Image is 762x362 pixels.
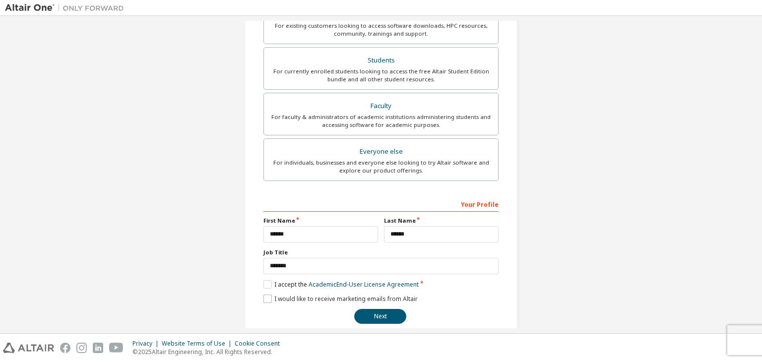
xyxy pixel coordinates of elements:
[3,343,54,353] img: altair_logo.svg
[93,343,103,353] img: linkedin.svg
[309,280,419,289] a: Academic End-User License Agreement
[270,67,492,83] div: For currently enrolled students looking to access the free Altair Student Edition bundle and all ...
[5,3,129,13] img: Altair One
[263,248,499,256] label: Job Title
[263,217,378,225] label: First Name
[263,295,418,303] label: I would like to receive marketing emails from Altair
[354,309,406,324] button: Next
[132,348,286,356] p: © 2025 Altair Engineering, Inc. All Rights Reserved.
[270,145,492,159] div: Everyone else
[270,54,492,67] div: Students
[270,99,492,113] div: Faculty
[235,340,286,348] div: Cookie Consent
[270,159,492,175] div: For individuals, businesses and everyone else looking to try Altair software and explore our prod...
[76,343,87,353] img: instagram.svg
[162,340,235,348] div: Website Terms of Use
[263,196,499,212] div: Your Profile
[60,343,70,353] img: facebook.svg
[270,22,492,38] div: For existing customers looking to access software downloads, HPC resources, community, trainings ...
[384,217,499,225] label: Last Name
[263,280,419,289] label: I accept the
[109,343,124,353] img: youtube.svg
[270,113,492,129] div: For faculty & administrators of academic institutions administering students and accessing softwa...
[132,340,162,348] div: Privacy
